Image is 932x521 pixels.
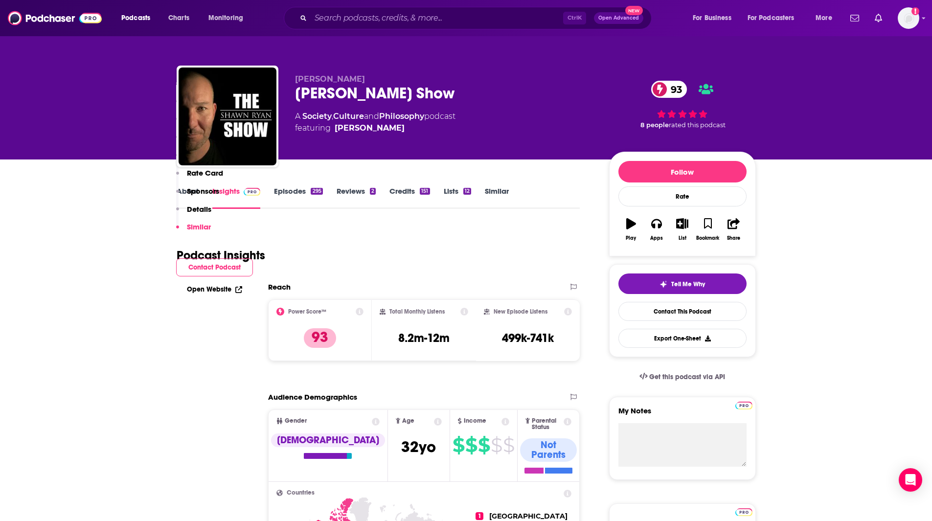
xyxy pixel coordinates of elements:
[114,10,163,26] button: open menu
[311,188,322,195] div: 295
[659,280,667,288] img: tell me why sparkle
[618,329,747,348] button: Export One-Sheet
[618,302,747,321] a: Contact This Podcast
[268,392,357,402] h2: Audience Demographics
[489,512,568,521] span: [GEOGRAPHIC_DATA]
[911,7,919,15] svg: Add a profile image
[401,437,436,456] span: 32 yo
[293,7,661,29] div: Search podcasts, credits, & more...
[899,468,922,492] div: Open Intercom Messenger
[618,406,747,423] label: My Notes
[187,222,211,231] p: Similar
[332,112,333,121] span: ,
[176,204,211,223] button: Details
[389,186,430,209] a: Credits151
[721,212,746,247] button: Share
[503,437,514,453] span: $
[8,9,102,27] img: Podchaser - Follow, Share and Rate Podcasts
[271,433,385,447] div: [DEMOGRAPHIC_DATA]
[162,10,195,26] a: Charts
[618,273,747,294] button: tell me why sparkleTell Me Why
[735,507,752,516] a: Pro website
[295,111,455,134] div: A podcast
[274,186,322,209] a: Episodes295
[187,186,219,196] p: Sponsors
[302,112,332,121] a: Society
[464,418,486,424] span: Income
[671,280,705,288] span: Tell Me Why
[632,365,733,389] a: Get this podcast via API
[594,12,643,24] button: Open AdvancedNew
[453,437,464,453] span: $
[727,235,740,241] div: Share
[370,188,376,195] div: 2
[669,121,726,129] span: rated this podcast
[816,11,832,25] span: More
[898,7,919,29] span: Logged in as AtriaBooks
[898,7,919,29] button: Show profile menu
[285,418,307,424] span: Gender
[563,12,586,24] span: Ctrl K
[644,212,669,247] button: Apps
[179,68,276,165] img: Shawn Ryan Show
[735,508,752,516] img: Podchaser Pro
[693,11,731,25] span: For Business
[335,122,405,134] div: [PERSON_NAME]
[176,186,219,204] button: Sponsors
[295,74,365,84] span: [PERSON_NAME]
[679,235,686,241] div: List
[476,512,483,520] span: 1
[735,400,752,409] a: Pro website
[398,331,450,345] h3: 8.2m-12m
[337,186,376,209] a: Reviews2
[494,308,547,315] h2: New Episode Listens
[333,112,364,121] a: Culture
[846,10,863,26] a: Show notifications dropdown
[520,438,577,462] div: Not Parents
[651,81,687,98] a: 93
[478,437,490,453] span: $
[871,10,886,26] a: Show notifications dropdown
[444,186,471,209] a: Lists12
[626,235,636,241] div: Play
[618,212,644,247] button: Play
[898,7,919,29] img: User Profile
[502,331,554,345] h3: 499k-741k
[465,437,477,453] span: $
[695,212,721,247] button: Bookmark
[288,308,326,315] h2: Power Score™
[661,81,687,98] span: 93
[532,418,562,430] span: Parental Status
[420,188,430,195] div: 151
[598,16,639,21] span: Open Advanced
[208,11,243,25] span: Monitoring
[121,11,150,25] span: Podcasts
[168,11,189,25] span: Charts
[650,235,663,241] div: Apps
[268,282,291,292] h2: Reach
[287,490,315,496] span: Countries
[618,186,747,206] div: Rate
[389,308,445,315] h2: Total Monthly Listens
[618,161,747,182] button: Follow
[485,186,509,209] a: Similar
[625,6,643,15] span: New
[741,10,809,26] button: open menu
[609,74,756,135] div: 93 8 peoplerated this podcast
[686,10,744,26] button: open menu
[402,418,414,424] span: Age
[304,328,336,348] p: 93
[176,222,211,240] button: Similar
[176,258,253,276] button: Contact Podcast
[491,437,502,453] span: $
[187,285,242,294] a: Open Website
[202,10,256,26] button: open menu
[187,204,211,214] p: Details
[809,10,844,26] button: open menu
[311,10,563,26] input: Search podcasts, credits, & more...
[696,235,719,241] div: Bookmark
[649,373,725,381] span: Get this podcast via API
[379,112,424,121] a: Philosophy
[364,112,379,121] span: and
